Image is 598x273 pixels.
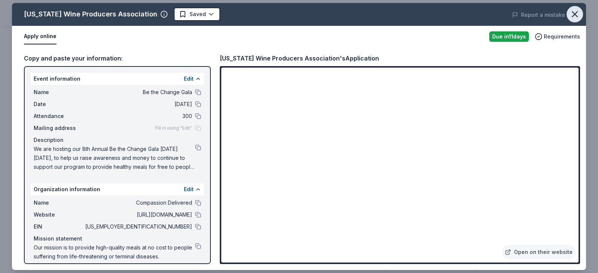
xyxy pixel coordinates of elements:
div: Organization information [31,183,204,195]
div: [US_STATE] Wine Producers Association's Application [220,53,379,63]
span: Our mission is to provide high-quality meals at no cost to people suffering from life-threatening... [34,243,195,261]
span: Be the Change Gala [84,88,192,97]
div: Event information [31,73,204,85]
span: Attendance [34,112,84,121]
a: Open on their website [502,245,576,260]
span: Mailing address [34,124,84,133]
button: Edit [184,185,194,194]
div: Mission statement [34,234,201,243]
span: Requirements [544,32,580,41]
button: Edit [184,74,194,83]
span: Date [34,100,84,109]
span: Website [34,210,84,219]
span: 300 [84,112,192,121]
span: Saved [189,10,206,19]
span: Name [34,88,84,97]
button: Report a mistake [512,10,565,19]
span: [DATE] [84,100,192,109]
div: Description [34,136,201,145]
span: [US_EMPLOYER_IDENTIFICATION_NUMBER] [84,222,192,231]
span: [URL][DOMAIN_NAME] [84,210,192,219]
span: Name [34,198,84,207]
button: Saved [174,7,220,21]
div: Copy and paste your information: [24,53,211,63]
span: EIN [34,222,84,231]
span: Compassion Delivered [84,198,192,207]
span: Fill in using "Edit" [155,125,192,131]
button: Requirements [535,32,580,41]
div: Due in 11 days [489,31,529,42]
div: [US_STATE] Wine Producers Association [24,8,157,20]
span: We are hosting our 8th Annual Be the Change Gala [DATE][DATE], to help us raise awareness and mon... [34,145,195,171]
button: Apply online [24,29,56,44]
